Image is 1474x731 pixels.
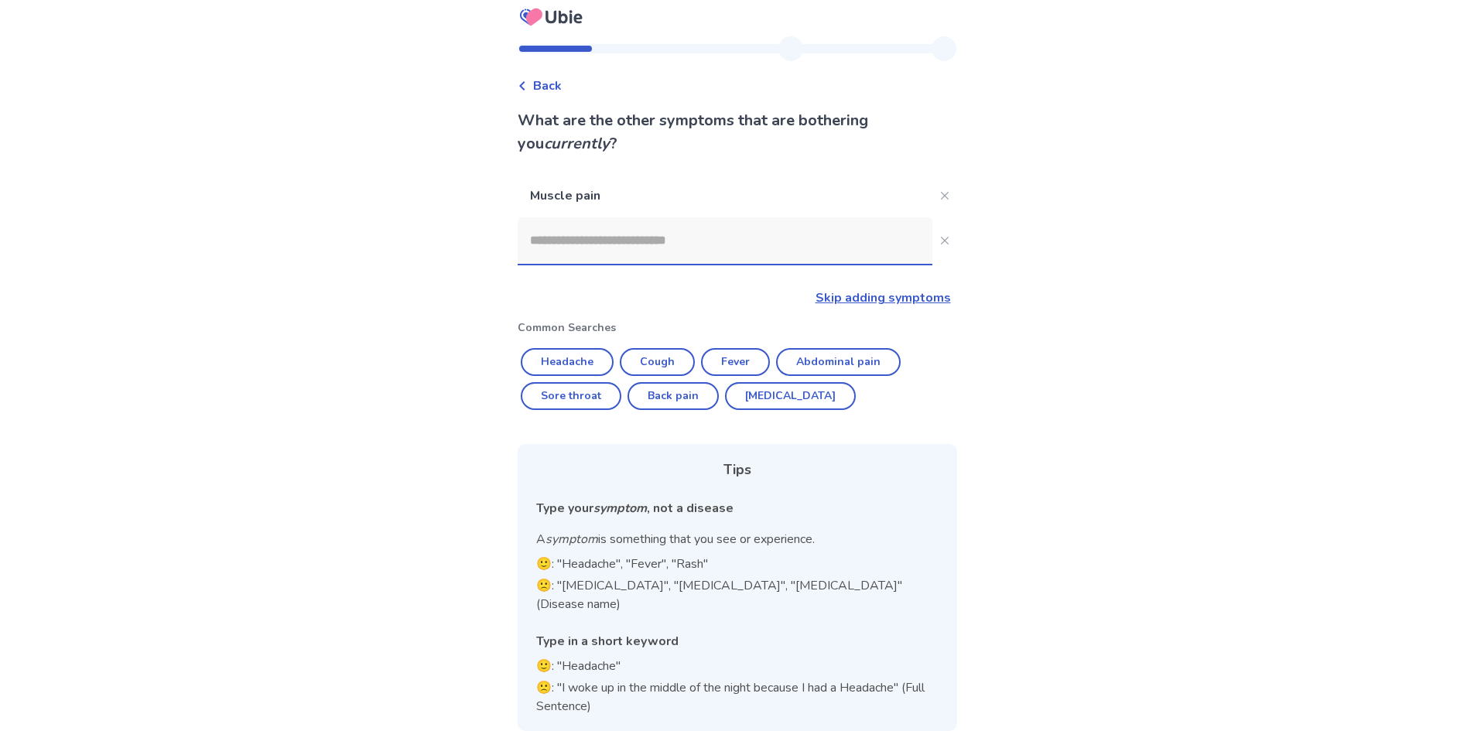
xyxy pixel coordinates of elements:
[536,459,939,480] div: Tips
[521,348,614,376] button: Headache
[816,289,951,306] a: Skip adding symptoms
[544,133,610,154] i: currently
[521,382,621,410] button: Sore throat
[628,382,719,410] button: Back pain
[536,499,939,518] div: Type your , not a disease
[518,217,932,264] input: Close
[776,348,901,376] button: Abdominal pain
[518,174,932,217] p: Muscle pain
[518,319,957,336] p: Common Searches
[536,657,939,675] p: 🙂: "Headache"
[536,632,939,651] div: Type in a short keyword
[725,382,856,410] button: [MEDICAL_DATA]
[533,77,562,95] span: Back
[518,109,957,155] p: What are the other symptoms that are bothering you ?
[593,500,647,517] i: symptom
[932,228,957,253] button: Close
[536,678,939,716] p: 🙁: "I woke up in the middle of the night because I had a Headache" (Full Sentence)
[701,348,770,376] button: Fever
[536,530,939,548] p: A is something that you see or experience.
[545,531,598,548] i: symptom
[932,183,957,208] button: Close
[620,348,695,376] button: Cough
[536,576,939,613] p: 🙁: "[MEDICAL_DATA]", "[MEDICAL_DATA]", "[MEDICAL_DATA]" (Disease name)
[536,555,939,573] p: 🙂: "Headache", "Fever", "Rash"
